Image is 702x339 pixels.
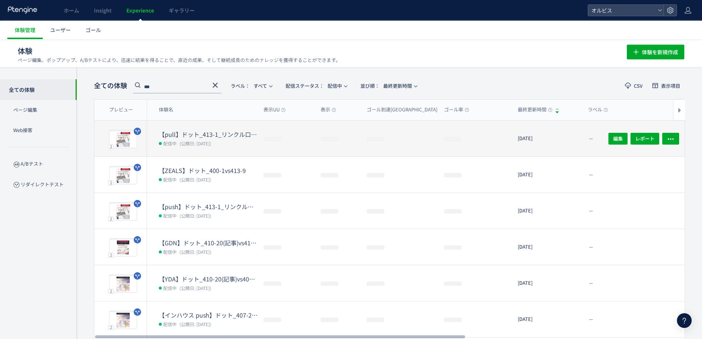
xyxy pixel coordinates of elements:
button: ラベル：すべて [226,80,276,91]
span: 体験を新規作成 [642,45,678,59]
span: (公開日: [DATE]) [179,249,211,255]
span: 配信中 [163,248,177,255]
span: プレビュー [109,106,133,113]
img: 25deb656e288668a6f4f9d285640aa131757410582078.jpeg [109,131,137,148]
div: 2 [108,325,114,330]
img: 25deb656e288668a6f4f9d285640aa131757408470877.jpeg [109,167,137,184]
span: -- [589,280,593,287]
span: 配信中 [286,80,342,92]
span: -- [589,243,593,250]
span: Insight [94,7,112,14]
button: 体験を新規作成 [627,45,684,59]
span: 表示UU [263,106,286,113]
span: 体験管理 [15,26,35,34]
div: 2 [108,180,114,185]
span: CSV [634,83,643,88]
span: ホーム [64,7,79,14]
div: [DATE] [512,157,582,193]
span: -- [589,207,593,214]
span: 配信中 [163,212,177,219]
span: 表示 [321,106,336,113]
div: 2 [108,216,114,221]
div: [DATE] [512,265,582,301]
dt: 【push】ドット_413-1_リンクル口コミ追加 [159,203,258,211]
div: [DATE] [512,193,582,229]
span: 配信中 [163,139,177,147]
dt: 【GDN】ドット_410-20(記事)vs410-12(記事) [159,239,258,247]
span: ゴール到達[GEOGRAPHIC_DATA] [367,106,443,113]
dt: 【ZEALS】ドット_400-1vs413-9 [159,166,258,175]
img: cb647fcb0925a13b28285e0ae747a3fc1756166545540.jpeg [109,239,137,256]
div: 2 [108,252,114,257]
button: CSV [620,80,647,91]
span: -- [589,171,593,178]
span: (公開日: [DATE]) [179,140,211,146]
span: オルビス [589,5,655,16]
img: 7dde50ec8e910326e6f0a07e31ae8d2f1756166812552.jpeg [109,276,137,293]
div: 2 [108,288,114,294]
span: -- [589,135,593,142]
img: 25deb656e288668a6f4f9d285640aa131757047646368.jpeg [109,203,137,220]
div: [DATE] [512,121,582,156]
span: 編集 [613,132,623,144]
span: 全ての体験 [94,81,127,90]
p: ページ編集、ポップアップ、A/Bテストにより、迅速に結果を得ることで、直近の成果、そして継続成長のためのナレッジを獲得することができます。 [18,57,340,63]
span: 配信中 [163,320,177,328]
div: [DATE] [512,229,582,265]
span: -- [589,316,593,323]
h1: 体験 [18,46,611,56]
span: 最終更新時間 [518,106,552,113]
span: 最終更新時間 [360,80,412,92]
span: (公開日: [DATE]) [179,285,211,291]
span: (公開日: [DATE]) [179,176,211,183]
span: すべて [231,80,267,92]
span: 表示項目 [661,83,680,88]
span: ゴール [85,26,101,34]
span: レポート [635,132,654,144]
span: ギャラリー [169,7,195,14]
dt: 【YDA】ドット_410-20(記事)vs407-25(アンケ) [159,275,258,283]
div: [DATE] [512,301,582,337]
dt: 【インハウス push】ドット_407-25(アンケ)vs407-37(アンケ) [159,311,258,319]
dt: 【pull】ドット_413-1_リンクル口コミ追加 [159,130,258,139]
span: Experience [126,7,154,14]
img: 85f8c0ff48a617d71b0a824609924e7b1755657024178.jpeg [109,312,137,329]
span: ゴール率 [444,106,469,113]
span: ラベル [588,106,608,113]
span: 配信中 [163,284,177,291]
span: 配信中 [163,176,177,183]
button: 並び順：最終更新時間 [356,80,421,91]
span: 並び順： [360,82,380,89]
span: 体験名 [159,106,173,113]
button: 配信ステータス​：配信中 [281,80,351,91]
span: (公開日: [DATE]) [179,321,211,327]
span: 配信ステータス​： [286,82,324,89]
button: 表示項目 [647,80,685,91]
span: ユーザー [50,26,71,34]
span: ラベル： [231,82,250,89]
span: (公開日: [DATE]) [179,212,211,219]
button: レポート [631,132,659,144]
button: 編集 [608,132,628,144]
div: 2 [108,144,114,149]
